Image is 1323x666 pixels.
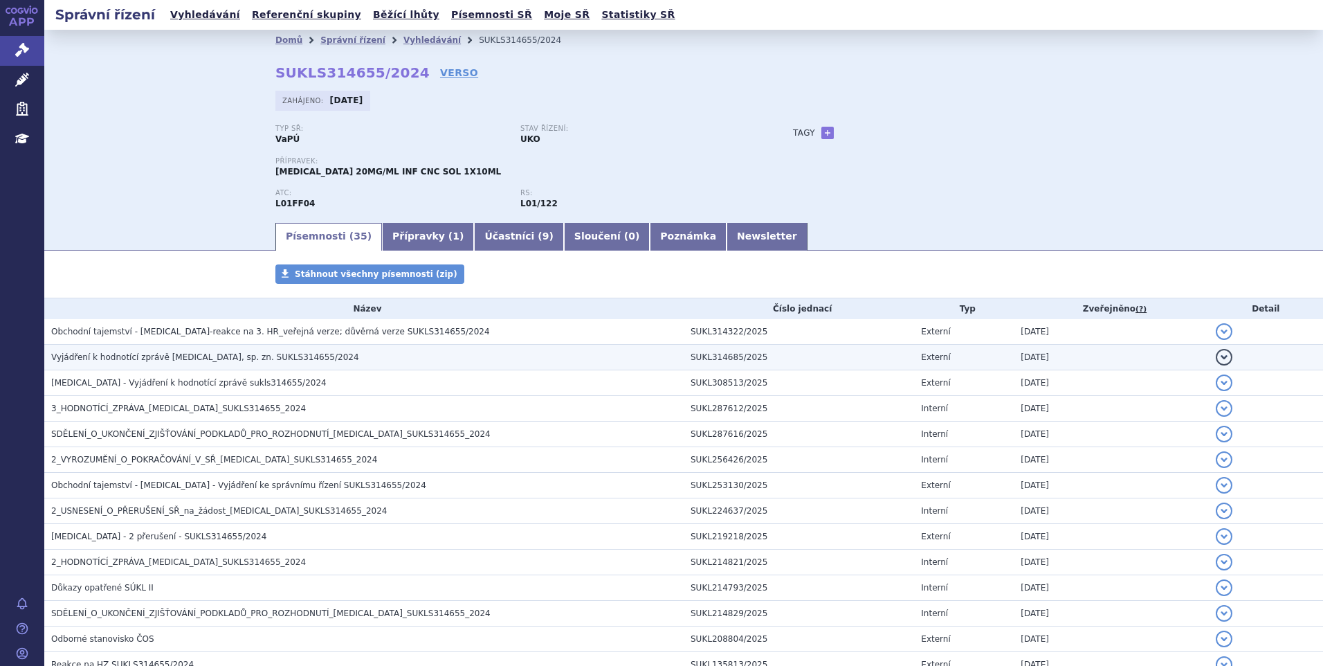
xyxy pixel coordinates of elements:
[1209,298,1323,319] th: Detail
[51,455,377,465] span: 2_VYROZUMĚNÍ_O_POKRAČOVÁNÍ_V_SŘ_BAVENCIO_SUKLS314655_2024
[684,298,914,319] th: Číslo jednací
[684,345,914,370] td: SUKL314685/2025
[1014,575,1208,601] td: [DATE]
[330,96,363,105] strong: [DATE]
[684,473,914,498] td: SUKL253130/2025
[921,455,948,465] span: Interní
[1216,375,1232,391] button: detail
[921,634,950,644] span: Externí
[1216,579,1232,596] button: detail
[51,634,154,644] span: Odborné stanovisko ČOS
[51,327,490,336] span: Obchodní tajemství - Bavencio-reakce na 3. HR_veřejná verze; důvěrná verze SUKLS314655/2024
[382,223,474,251] a: Přípravky (1)
[1014,601,1208,627] td: [DATE]
[727,223,808,251] a: Newsletter
[275,223,382,251] a: Písemnosti (35)
[44,5,166,24] h2: Správní řízení
[275,157,765,165] p: Přípravek:
[684,319,914,345] td: SUKL314322/2025
[51,583,154,593] span: Důkazy opatřené SÚKL II
[684,422,914,447] td: SUKL287616/2025
[1135,305,1147,314] abbr: (?)
[354,231,367,242] span: 35
[1014,498,1208,524] td: [DATE]
[921,327,950,336] span: Externí
[44,298,684,319] th: Název
[51,557,306,567] span: 2_HODNOTÍCÍ_ZPRÁVA_BAVENCIO_SUKLS314655_2024
[684,370,914,396] td: SUKL308513/2025
[51,532,266,541] span: Bavencio - 2 přerušení - SUKLS314655/2024
[540,6,594,24] a: Moje SŘ
[684,575,914,601] td: SUKL214793/2025
[921,532,950,541] span: Externí
[1216,451,1232,468] button: detail
[248,6,365,24] a: Referenční skupiny
[447,6,536,24] a: Písemnosti SŘ
[520,125,751,133] p: Stav řízení:
[1216,426,1232,442] button: detail
[51,609,491,618] span: SDĚLENÍ_O_UKONČENÍ_ZJIŠŤOVÁNÍ_PODKLADŮ_PRO_ROZHODNUTÍ_BAVENCIO_SUKLS314655_2024
[51,429,491,439] span: SDĚLENÍ_O_UKONČENÍ_ZJIŠŤOVÁNÍ_PODKLADŮ_PRO_ROZHODNUTÍ_BAVENCIO_SUKLS314655_2024
[1014,524,1208,550] td: [DATE]
[684,550,914,575] td: SUKL214821/2025
[51,352,359,362] span: Vyjádření k hodnotící zprávě BAVENCIO, sp. zn. SUKLS314655/2024
[1216,528,1232,545] button: detail
[166,6,244,24] a: Vyhledávání
[921,609,948,618] span: Interní
[684,601,914,627] td: SUKL214829/2025
[320,35,385,45] a: Správní řízení
[684,396,914,422] td: SUKL287612/2025
[1014,422,1208,447] td: [DATE]
[275,264,464,284] a: Stáhnout všechny písemnosti (zip)
[1216,477,1232,494] button: detail
[295,269,457,279] span: Stáhnout všechny písemnosti (zip)
[275,64,430,81] strong: SUKLS314655/2024
[1014,473,1208,498] td: [DATE]
[479,30,579,51] li: SUKLS314655/2024
[684,627,914,652] td: SUKL208804/2025
[650,223,727,251] a: Poznámka
[282,95,326,106] span: Zahájeno:
[1014,298,1208,319] th: Zveřejněno
[1216,631,1232,647] button: detail
[1014,396,1208,422] td: [DATE]
[1014,447,1208,473] td: [DATE]
[440,66,478,80] a: VERSO
[921,429,948,439] span: Interní
[520,134,540,144] strong: UKO
[921,352,950,362] span: Externí
[520,189,751,197] p: RS:
[275,35,302,45] a: Domů
[520,199,558,208] strong: avelumab
[1014,370,1208,396] td: [DATE]
[51,404,306,413] span: 3_HODNOTÍCÍ_ZPRÁVA_BAVENCIO_SUKLS314655_2024
[597,6,679,24] a: Statistiky SŘ
[793,125,815,141] h3: Tagy
[1014,345,1208,370] td: [DATE]
[821,127,834,139] a: +
[684,524,914,550] td: SUKL219218/2025
[1216,605,1232,622] button: detail
[1014,550,1208,575] td: [DATE]
[542,231,549,242] span: 9
[453,231,459,242] span: 1
[684,498,914,524] td: SUKL224637/2025
[474,223,563,251] a: Účastníci (9)
[921,583,948,593] span: Interní
[1014,627,1208,652] td: [DATE]
[1216,400,1232,417] button: detail
[921,480,950,490] span: Externí
[51,506,387,516] span: 2_USNESENÍ_O_PŘERUŠENÍ_SŘ_na_žádost_BAVENCIO_SUKLS314655_2024
[275,134,300,144] strong: VaPÚ
[275,125,507,133] p: Typ SŘ:
[921,506,948,516] span: Interní
[921,557,948,567] span: Interní
[1014,319,1208,345] td: [DATE]
[921,378,950,388] span: Externí
[914,298,1014,319] th: Typ
[275,199,315,208] strong: AVELUMAB
[1216,323,1232,340] button: detail
[51,378,327,388] span: BAVENCIO - Vyjádření k hodnotící zprávě sukls314655/2024
[921,404,948,413] span: Interní
[51,480,426,490] span: Obchodní tajemství - Bavencio - Vyjádření ke správnímu řízení SUKLS314655/2024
